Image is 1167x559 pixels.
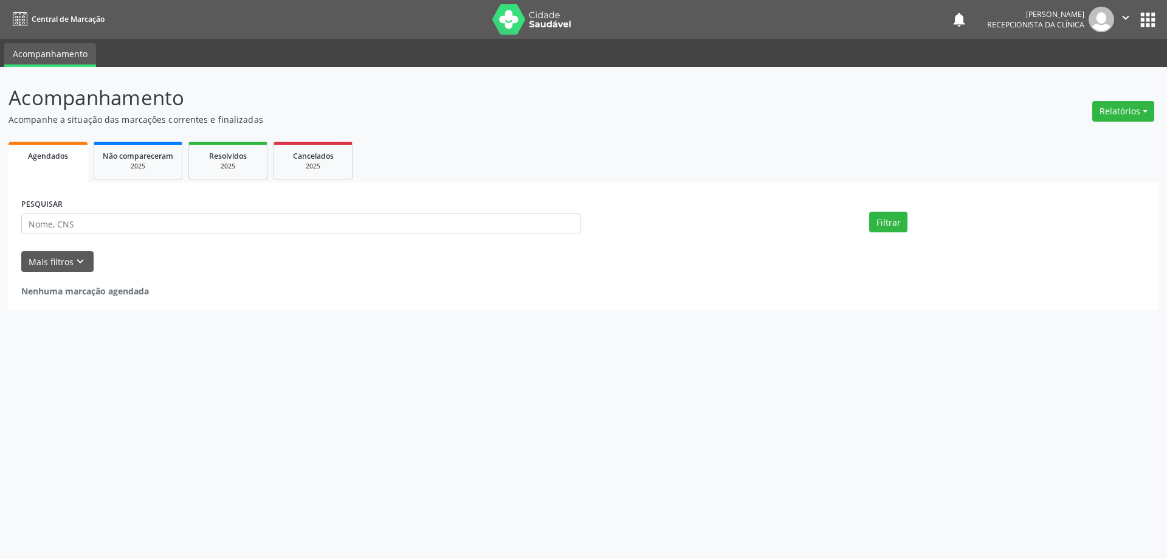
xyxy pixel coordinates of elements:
[987,9,1084,19] div: [PERSON_NAME]
[293,151,334,161] span: Cancelados
[9,9,105,29] a: Central de Marcação
[32,14,105,24] span: Central de Marcação
[9,83,813,113] p: Acompanhamento
[21,285,149,297] strong: Nenhuma marcação agendada
[21,214,580,234] input: Nome, CNS
[1114,7,1137,32] button: 
[987,19,1084,30] span: Recepcionista da clínica
[4,43,96,67] a: Acompanhamento
[1119,11,1132,24] i: 
[209,151,247,161] span: Resolvidos
[103,151,173,161] span: Não compareceram
[103,162,173,171] div: 2025
[28,151,68,161] span: Agendados
[951,11,968,28] button: notifications
[1092,101,1154,122] button: Relatórios
[869,212,907,232] button: Filtrar
[74,255,87,268] i: keyboard_arrow_down
[1137,9,1158,30] button: apps
[21,195,63,214] label: PESQUISAR
[21,251,94,273] button: Mais filtroskeyboard_arrow_down
[283,162,343,171] div: 2025
[1089,7,1114,32] img: img
[9,113,813,126] p: Acompanhe a situação das marcações correntes e finalizadas
[198,162,258,171] div: 2025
